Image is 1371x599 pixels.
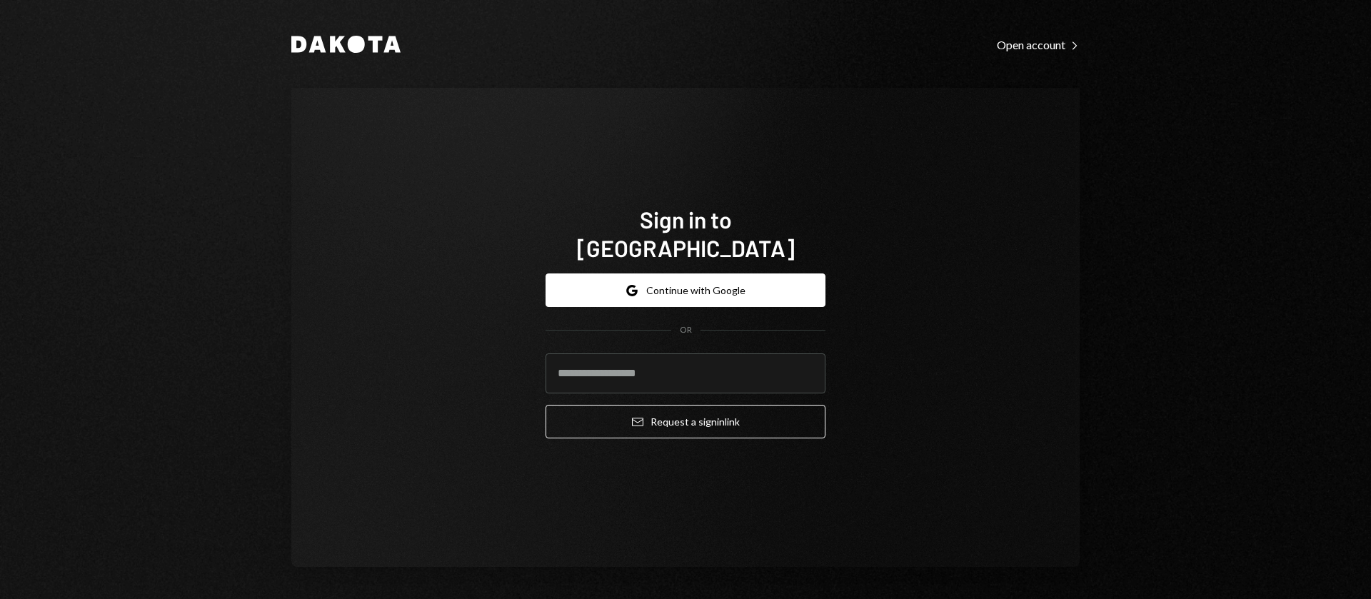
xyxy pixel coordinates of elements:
div: OR [680,324,692,336]
h1: Sign in to [GEOGRAPHIC_DATA] [546,205,825,262]
button: Request a signinlink [546,405,825,438]
div: Open account [997,38,1080,52]
button: Continue with Google [546,273,825,307]
a: Open account [997,36,1080,52]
